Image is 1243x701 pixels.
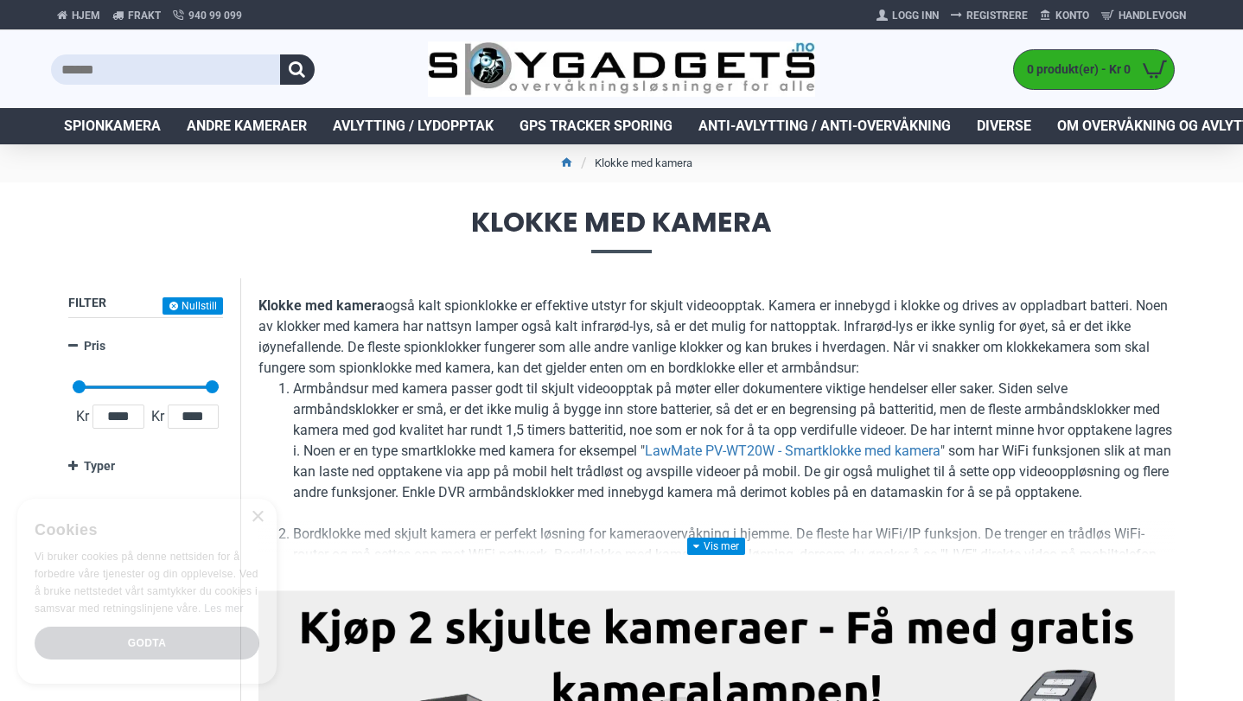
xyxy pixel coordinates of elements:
[188,8,242,23] span: 940 99 099
[520,116,672,137] span: GPS Tracker Sporing
[187,116,307,137] span: Andre kameraer
[35,512,248,549] div: Cookies
[148,406,168,427] span: Kr
[966,8,1028,23] span: Registrere
[698,116,951,137] span: Anti-avlytting / Anti-overvåkning
[258,296,1175,379] p: også kalt spionklokke er effektive utstyr for skjult videoopptak. Kamera er innebygd i klokke og ...
[51,208,1192,252] span: Klokke med kamera
[870,2,945,29] a: Logg Inn
[1119,8,1186,23] span: Handlevogn
[68,451,223,481] a: Typer
[163,297,223,315] button: Nullstill
[428,41,816,98] img: SpyGadgets.no
[1034,2,1095,29] a: Konto
[1014,50,1174,89] a: 0 produkt(er) - Kr 0
[977,116,1031,137] span: Diverse
[507,108,685,144] a: GPS Tracker Sporing
[68,296,106,309] span: Filter
[293,379,1175,503] li: Armbåndsur med kamera passer godt til skjult videoopptak på møter eller dokumentere viktige hende...
[333,116,494,137] span: Avlytting / Lydopptak
[128,8,161,23] span: Frakt
[174,108,320,144] a: Andre kameraer
[293,524,1175,648] li: Bordklokke med skjult kamera er perfekt løsning for kameraovervåkning i hjemme. De fleste har WiF...
[64,116,161,137] span: Spionkamera
[685,108,964,144] a: Anti-avlytting / Anti-overvåkning
[1095,2,1192,29] a: Handlevogn
[945,2,1034,29] a: Registrere
[35,627,259,660] div: Godta
[73,406,92,427] span: Kr
[1014,61,1135,79] span: 0 produkt(er) - Kr 0
[68,331,223,361] a: Pris
[320,108,507,144] a: Avlytting / Lydopptak
[1055,8,1089,23] span: Konto
[964,108,1044,144] a: Diverse
[258,297,385,314] b: Klokke med kamera
[645,441,940,462] a: LawMate PV-WT20W - Smartklokke med kamera
[72,8,100,23] span: Hjem
[51,108,174,144] a: Spionkamera
[251,511,264,524] div: Close
[204,602,243,615] a: Les mer, opens a new window
[892,8,939,23] span: Logg Inn
[35,551,258,614] span: Vi bruker cookies på denne nettsiden for å forbedre våre tjenester og din opplevelse. Ved å bruke...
